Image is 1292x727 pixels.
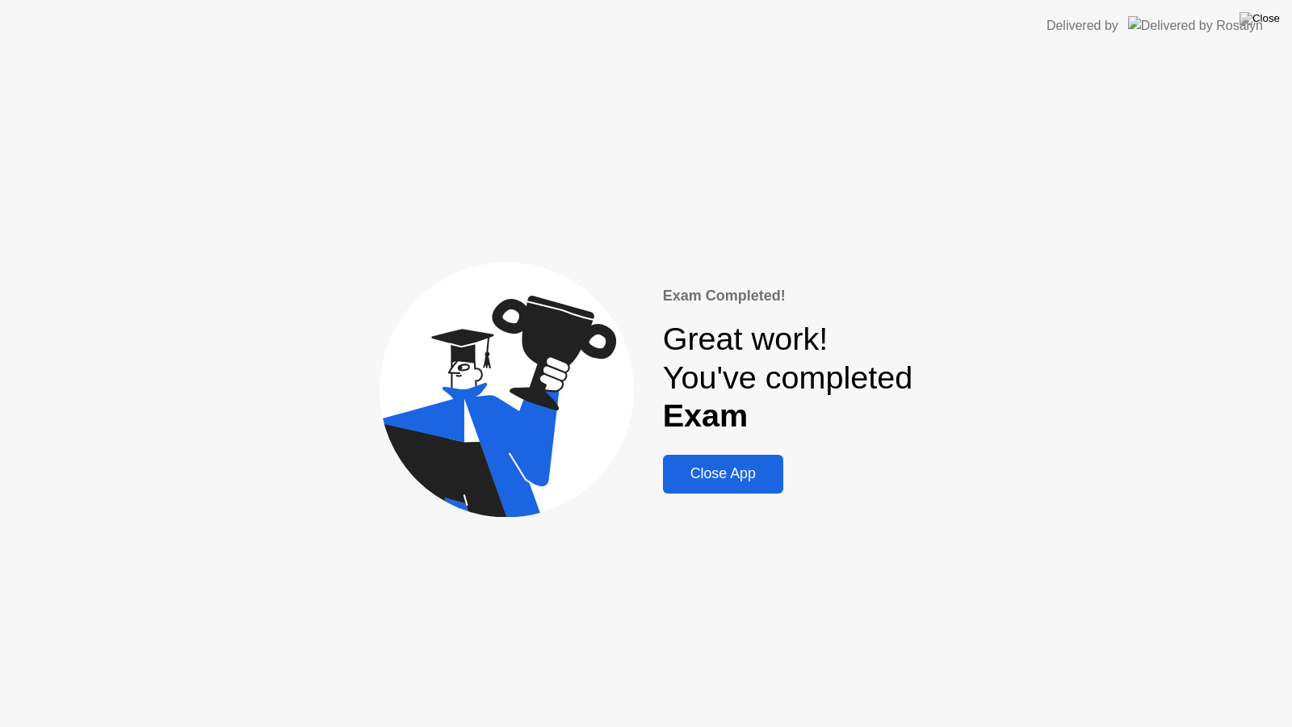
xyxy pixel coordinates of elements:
[663,320,913,435] div: Great work! You've completed
[663,455,783,494] button: Close App
[1240,12,1280,25] img: Close
[1128,16,1263,35] img: Delivered by Rosalyn
[668,465,778,482] div: Close App
[1047,16,1118,36] div: Delivered by
[663,285,913,307] div: Exam Completed!
[663,397,749,433] b: Exam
